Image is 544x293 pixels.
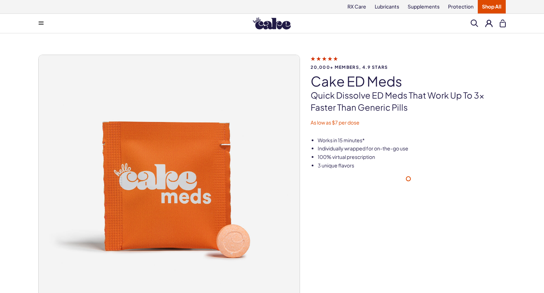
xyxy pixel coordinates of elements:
a: 20,000+ members, 4.9 stars [311,55,506,70]
li: Works in 15 minutes* [318,137,506,144]
li: 3 unique flavors [318,162,506,169]
li: 100% virtual prescription [318,154,506,161]
p: Quick dissolve ED Meds that work up to 3x faster than generic pills [311,89,506,113]
li: Individually wrapped for on-the-go use [318,145,506,152]
span: 20,000+ members, 4.9 stars [311,65,506,70]
h1: Cake ED Meds [311,74,506,89]
p: As low as $7 per dose [311,119,506,126]
img: Hello Cake [253,17,291,29]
